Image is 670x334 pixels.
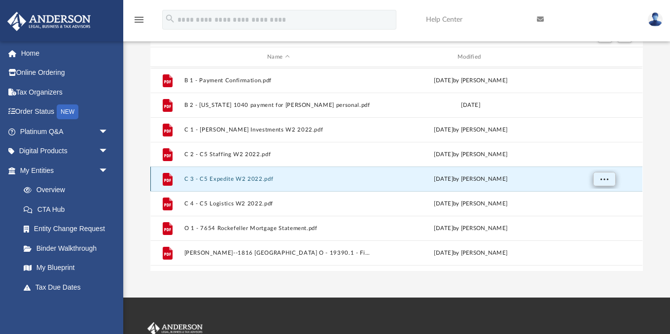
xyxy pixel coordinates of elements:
[377,76,565,85] div: [DATE] by [PERSON_NAME]
[648,12,663,27] img: User Pic
[99,161,118,181] span: arrow_drop_down
[569,53,638,62] div: id
[184,176,373,182] button: C 3 - C5 Expedite W2 2022.pdf
[377,224,565,233] div: [DATE] by [PERSON_NAME]
[7,102,123,122] a: Order StatusNEW
[377,150,565,159] div: [DATE] by [PERSON_NAME]
[184,225,373,232] button: O 1 - 7654 Rockefeller Mortgage Statement.pdf
[14,219,123,239] a: Entity Change Request
[14,277,123,297] a: Tax Due Dates
[165,13,176,24] i: search
[7,63,123,83] a: Online Ordering
[57,104,78,119] div: NEW
[7,161,123,180] a: My Entitiesarrow_drop_down
[184,127,373,133] button: C 1 - [PERSON_NAME] Investments W2 2022.pdf
[99,141,118,162] span: arrow_drop_down
[377,200,565,208] div: [DATE] by [PERSON_NAME]
[14,238,123,258] a: Binder Walkthrough
[133,19,145,26] a: menu
[184,200,373,207] button: C 4 - C5 Logistics W2 2022.pdf
[184,53,372,62] div: Name
[14,200,123,219] a: CTA Hub
[377,101,565,110] div: [DATE]
[7,82,123,102] a: Tax Organizers
[155,53,179,62] div: id
[184,151,373,158] button: C 2 - C5 Staffing W2 2022.pdf
[184,77,373,84] button: B 1 - Payment Confirmation.pdf
[593,172,616,187] button: More options
[377,53,565,62] div: Modified
[14,258,118,278] a: My Blueprint
[184,102,373,108] button: B 2 - [US_STATE] 1040 payment for [PERSON_NAME] personal.pdf
[7,122,123,141] a: Platinum Q&Aarrow_drop_down
[7,43,123,63] a: Home
[377,175,565,184] div: [DATE] by [PERSON_NAME]
[99,122,118,142] span: arrow_drop_down
[377,249,565,258] div: [DATE] by [PERSON_NAME]
[133,14,145,26] i: menu
[377,126,565,134] div: [DATE] by [PERSON_NAME]
[150,67,642,271] div: grid
[99,297,118,317] span: arrow_drop_down
[7,297,118,329] a: My [PERSON_NAME] Teamarrow_drop_down
[14,180,123,200] a: Overview
[4,12,94,31] img: Anderson Advisors Platinum Portal
[7,141,123,161] a: Digital Productsarrow_drop_down
[184,250,373,256] button: [PERSON_NAME]--1816 [GEOGRAPHIC_DATA] O - 19390.1 - Final CSR - [DATE].pdf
